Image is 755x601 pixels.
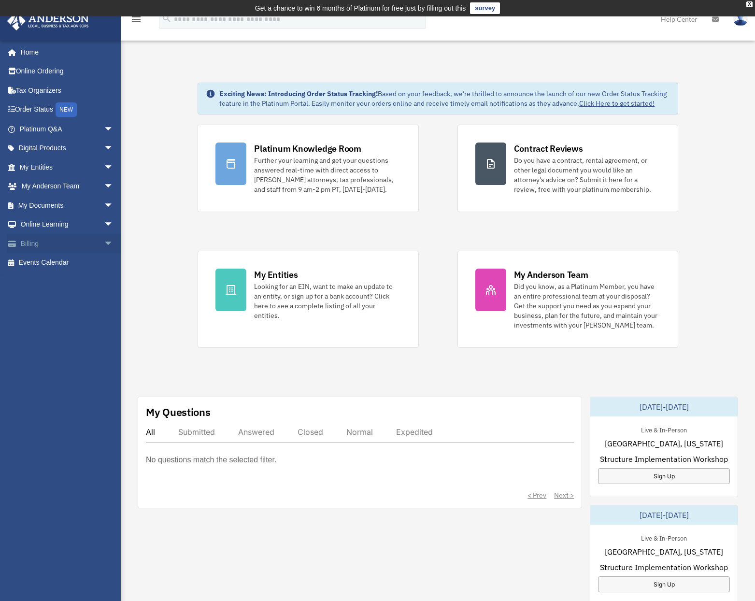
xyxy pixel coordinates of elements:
[219,89,670,108] div: Based on your feedback, we're thrilled to announce the launch of our new Order Status Tracking fe...
[7,196,128,215] a: My Documentsarrow_drop_down
[198,125,418,212] a: Platinum Knowledge Room Further your learning and get your questions answered real-time with dire...
[605,438,723,449] span: [GEOGRAPHIC_DATA], [US_STATE]
[600,453,728,465] span: Structure Implementation Workshop
[104,177,123,197] span: arrow_drop_down
[396,427,433,437] div: Expedited
[598,468,730,484] a: Sign Up
[7,215,128,234] a: Online Learningarrow_drop_down
[7,157,128,177] a: My Entitiesarrow_drop_down
[598,576,730,592] a: Sign Up
[254,143,361,155] div: Platinum Knowledge Room
[600,561,728,573] span: Structure Implementation Workshop
[746,1,753,7] div: close
[633,532,695,543] div: Live & In-Person
[514,269,588,281] div: My Anderson Team
[255,2,466,14] div: Get a chance to win 6 months of Platinum for free just by filling out this
[457,125,678,212] a: Contract Reviews Do you have a contract, rental agreement, or other legal document you would like...
[104,119,123,139] span: arrow_drop_down
[514,156,660,194] div: Do you have a contract, rental agreement, or other legal document you would like an attorney's ad...
[146,427,155,437] div: All
[104,215,123,235] span: arrow_drop_down
[590,505,738,525] div: [DATE]-[DATE]
[56,102,77,117] div: NEW
[130,14,142,25] i: menu
[514,282,660,330] div: Did you know, as a Platinum Member, you have an entire professional team at your disposal? Get th...
[298,427,323,437] div: Closed
[198,251,418,348] a: My Entities Looking for an EIN, want to make an update to an entity, or sign up for a bank accoun...
[254,282,400,320] div: Looking for an EIN, want to make an update to an entity, or sign up for a bank account? Click her...
[7,253,128,272] a: Events Calendar
[146,405,211,419] div: My Questions
[130,17,142,25] a: menu
[219,89,378,98] strong: Exciting News: Introducing Order Status Tracking!
[104,139,123,158] span: arrow_drop_down
[514,143,583,155] div: Contract Reviews
[605,546,723,558] span: [GEOGRAPHIC_DATA], [US_STATE]
[4,12,92,30] img: Anderson Advisors Platinum Portal
[346,427,373,437] div: Normal
[7,139,128,158] a: Digital Productsarrow_drop_down
[579,99,655,108] a: Click Here to get started!
[7,100,128,120] a: Order StatusNEW
[104,196,123,215] span: arrow_drop_down
[733,12,748,26] img: User Pic
[146,453,276,467] p: No questions match the selected filter.
[7,119,128,139] a: Platinum Q&Aarrow_drop_down
[161,13,172,24] i: search
[7,177,128,196] a: My Anderson Teamarrow_drop_down
[7,62,128,81] a: Online Ordering
[178,427,215,437] div: Submitted
[7,234,128,253] a: Billingarrow_drop_down
[238,427,274,437] div: Answered
[254,156,400,194] div: Further your learning and get your questions answered real-time with direct access to [PERSON_NAM...
[7,43,123,62] a: Home
[104,157,123,177] span: arrow_drop_down
[633,424,695,434] div: Live & In-Person
[590,397,738,416] div: [DATE]-[DATE]
[104,234,123,254] span: arrow_drop_down
[470,2,500,14] a: survey
[254,269,298,281] div: My Entities
[457,251,678,348] a: My Anderson Team Did you know, as a Platinum Member, you have an entire professional team at your...
[7,81,128,100] a: Tax Organizers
